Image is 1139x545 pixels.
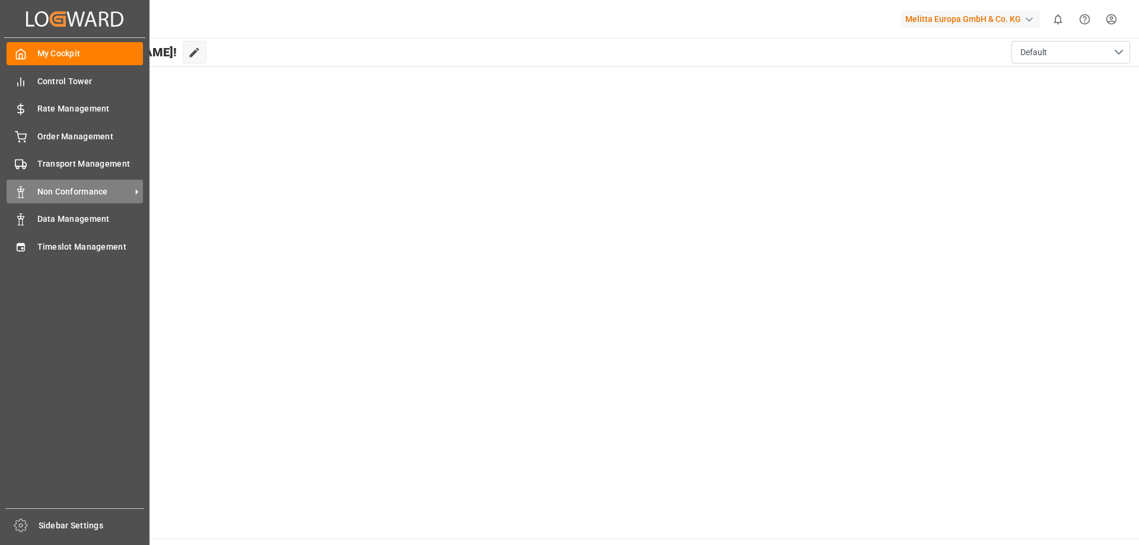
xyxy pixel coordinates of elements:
a: Timeslot Management [7,235,143,258]
a: Data Management [7,208,143,231]
a: Control Tower [7,69,143,93]
button: show 0 new notifications [1045,6,1071,33]
span: Data Management [37,213,144,225]
a: Order Management [7,125,143,148]
span: Timeslot Management [37,241,144,253]
span: Default [1020,46,1047,59]
button: open menu [1011,41,1130,63]
span: Non Conformance [37,186,131,198]
button: Melitta Europa GmbH & Co. KG [901,8,1045,30]
a: My Cockpit [7,42,143,65]
span: Rate Management [37,103,144,115]
a: Rate Management [7,97,143,120]
span: Hello [PERSON_NAME]! [49,41,177,63]
span: My Cockpit [37,47,144,60]
span: Sidebar Settings [39,519,145,532]
div: Melitta Europa GmbH & Co. KG [901,11,1040,28]
span: Order Management [37,130,144,143]
a: Transport Management [7,152,143,176]
button: Help Center [1071,6,1098,33]
span: Transport Management [37,158,144,170]
span: Control Tower [37,75,144,88]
